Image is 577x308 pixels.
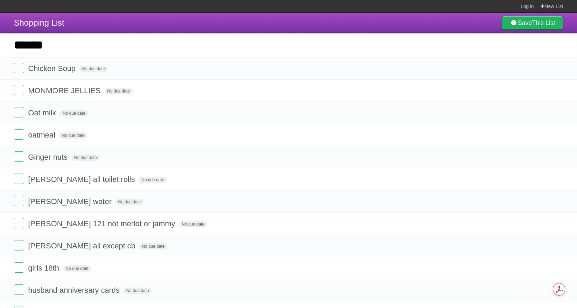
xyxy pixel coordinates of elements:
span: No due date [139,177,167,183]
span: [PERSON_NAME] water [28,197,113,206]
span: [PERSON_NAME] all toilet rolls [28,175,137,184]
span: MONMORE JELLIES [28,86,102,95]
span: Chicken Soup [28,64,77,73]
a: SaveThis List [502,16,563,30]
label: Done [14,107,24,117]
label: Done [14,262,24,273]
label: Done [14,129,24,140]
span: [PERSON_NAME] all except cb [28,241,137,250]
span: girls 18th [28,264,61,272]
label: Done [14,240,24,250]
b: This List [532,19,555,26]
label: Done [14,151,24,162]
span: No due date [63,265,91,272]
label: Done [14,218,24,228]
span: [PERSON_NAME] 121 not merlot or jammy [28,219,177,228]
label: Done [14,196,24,206]
span: No due date [71,155,99,161]
span: Ginger nuts [28,153,69,161]
label: Done [14,63,24,73]
span: No due date [104,88,132,94]
span: husband anniversary cards [28,286,121,294]
span: Shopping List [14,18,64,27]
span: No due date [139,243,167,249]
span: Oat milk [28,108,58,117]
span: oatmeal [28,131,57,139]
span: No due date [179,221,207,227]
span: No due date [59,132,87,139]
label: Done [14,284,24,295]
span: No due date [60,110,88,116]
span: No due date [115,199,143,205]
label: Done [14,85,24,95]
span: No due date [123,288,151,294]
label: Done [14,174,24,184]
span: No due date [79,66,107,72]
